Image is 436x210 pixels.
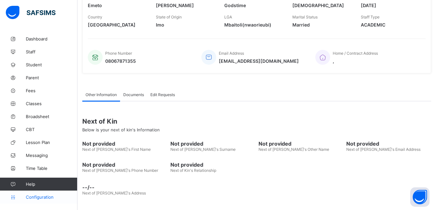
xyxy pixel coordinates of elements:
[82,117,431,125] span: Next of Kin
[88,3,146,8] span: Emeto
[292,15,318,19] span: Marital Status
[219,58,299,64] span: [EMAIL_ADDRESS][DOMAIN_NAME]
[26,101,77,106] span: Classes
[82,127,160,132] span: Below is your next of kin's Information
[361,3,419,8] span: [DATE]
[410,187,430,207] button: Open asap
[105,51,132,56] span: Phone Number
[219,51,244,56] span: Email Address
[26,114,77,119] span: Broadsheet
[224,22,283,28] span: Mbaitoli(nwaorieubi)
[26,36,77,41] span: Dashboard
[156,3,214,8] span: [PERSON_NAME]
[82,147,151,152] span: Next of [PERSON_NAME]'s First Name
[156,15,182,19] span: State of Origin
[26,127,77,132] span: CBT
[82,168,158,173] span: Next of [PERSON_NAME]'s Phone Number
[88,15,102,19] span: Country
[156,22,214,28] span: Imo
[170,140,255,147] span: Not provided
[259,140,343,147] span: Not provided
[82,140,167,147] span: Not provided
[86,92,117,97] span: Other Information
[26,49,77,54] span: Staff
[82,161,167,168] span: Not provided
[82,191,146,195] span: Next of [PERSON_NAME]'s Address
[88,22,146,28] span: [GEOGRAPHIC_DATA]
[170,168,216,173] span: Next of Kin's Relationship
[26,140,77,145] span: Lesson Plan
[26,153,77,158] span: Messaging
[170,147,236,152] span: Next of [PERSON_NAME]'s Surname
[105,58,136,64] span: 08067871355
[26,194,77,200] span: Configuration
[346,147,421,152] span: Next of [PERSON_NAME]'s Email Address
[346,140,431,147] span: Not provided
[292,3,351,8] span: [DEMOGRAPHIC_DATA]
[26,166,77,171] span: Time Table
[26,182,77,187] span: Help
[26,62,77,67] span: Student
[224,3,283,8] span: Godstime
[26,88,77,93] span: Fees
[333,58,378,64] span: ,
[26,75,77,80] span: Parent
[170,161,255,168] span: Not provided
[361,22,419,28] span: ACADEMIC
[82,184,431,191] span: --/--
[224,15,232,19] span: LGA
[361,15,380,19] span: Staff Type
[333,51,378,56] span: Home / Contract Address
[123,92,144,97] span: Documents
[6,6,56,19] img: safsims
[292,22,351,28] span: Married
[150,92,175,97] span: Edit Requests
[259,147,329,152] span: Next of [PERSON_NAME]'s Other Name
